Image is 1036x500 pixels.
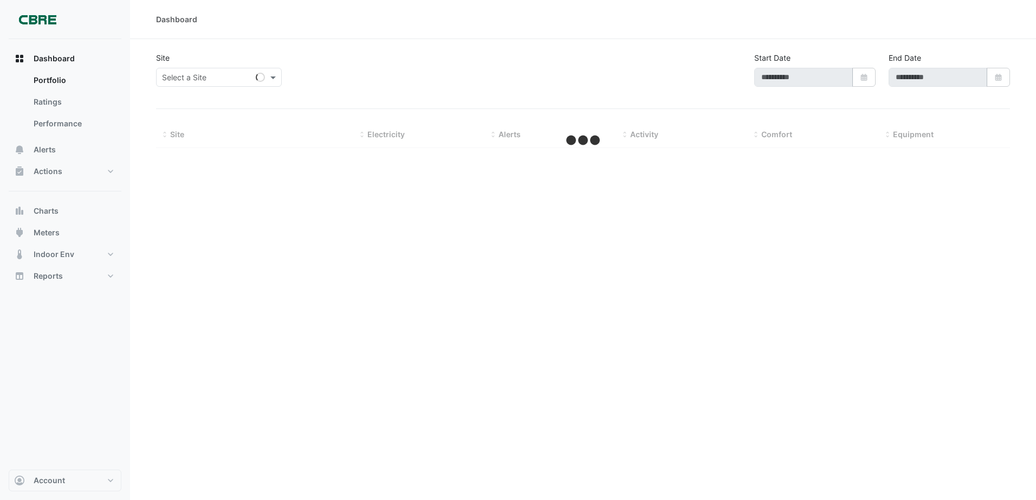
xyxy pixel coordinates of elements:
[9,139,121,161] button: Alerts
[156,52,170,63] label: Site
[889,52,921,63] label: End Date
[754,52,791,63] label: Start Date
[34,249,74,260] span: Indoor Env
[9,200,121,222] button: Charts
[9,161,121,182] button: Actions
[25,69,121,91] a: Portfolio
[9,69,121,139] div: Dashboard
[367,130,405,139] span: Electricity
[14,53,25,64] app-icon: Dashboard
[170,130,184,139] span: Site
[13,9,62,30] img: Company Logo
[34,271,63,281] span: Reports
[34,227,60,238] span: Meters
[14,144,25,155] app-icon: Alerts
[630,130,658,139] span: Activity
[9,470,121,491] button: Account
[34,144,56,155] span: Alerts
[9,265,121,287] button: Reports
[14,206,25,216] app-icon: Charts
[498,130,521,139] span: Alerts
[25,113,121,134] a: Performance
[14,271,25,281] app-icon: Reports
[9,222,121,243] button: Meters
[25,91,121,113] a: Ratings
[34,206,59,216] span: Charts
[893,130,934,139] span: Equipment
[761,130,792,139] span: Comfort
[34,475,65,486] span: Account
[9,48,121,69] button: Dashboard
[156,14,197,25] div: Dashboard
[14,166,25,177] app-icon: Actions
[14,249,25,260] app-icon: Indoor Env
[14,227,25,238] app-icon: Meters
[9,243,121,265] button: Indoor Env
[34,53,75,64] span: Dashboard
[34,166,62,177] span: Actions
